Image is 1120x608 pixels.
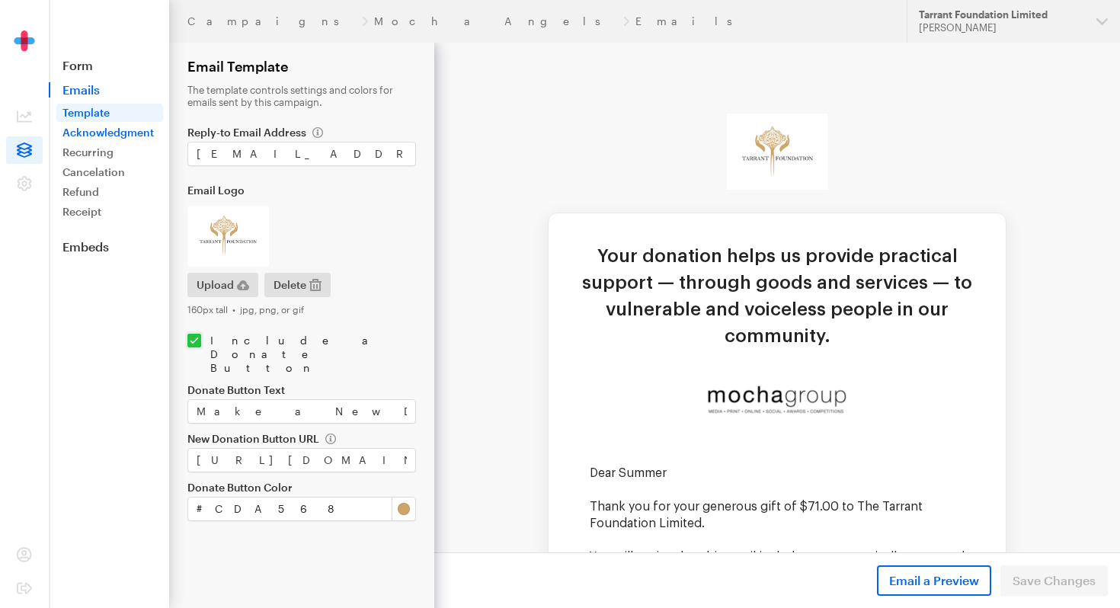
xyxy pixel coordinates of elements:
span: Email a Preview [889,571,979,590]
a: Cancelation [56,163,163,181]
button: Delete [264,273,331,297]
a: Receipt [56,203,163,221]
label: Donate Button Color [187,482,416,494]
label: Email Logo [187,184,416,197]
div: 160px tall • jpg, png, or gif [187,303,416,315]
a: Mocha Angels [374,15,617,27]
p: You will notice that this email includes an automatically generated receipt from our donation pla... [155,506,530,556]
h2: Email Template [187,58,416,75]
img: Foundation_logo.png [187,206,269,267]
a: Template [56,104,163,122]
a: Refund [56,183,163,201]
div: [PERSON_NAME] [919,21,1084,34]
td: Your donation helps us provide practical support — through goods and services — to vulnerable and... [114,200,571,330]
span: Delete [274,276,306,294]
div: Tarrant Foundation Limited [919,8,1084,21]
p: The template controls settings and colors for emails sent by this campaign. [187,84,416,108]
a: Recurring [56,143,163,162]
img: Foundation_logo.png [293,71,394,147]
p: Thank you for your generous gift of $71.00 to The Tarrant Foundation Limited. [155,456,530,489]
a: Acknowledgment [56,123,163,142]
label: Reply-to Email Address [187,126,416,139]
span: Upload [197,276,234,294]
span: Emails [49,82,169,98]
button: Upload [187,273,258,297]
a: Embeds [49,239,169,254]
label: Donate Button Text [187,384,416,396]
label: New Donation Button URL [187,433,416,445]
p: Dear Summer [155,422,530,439]
a: Form [49,58,169,73]
a: Campaigns [187,15,356,27]
button: Email a Preview [877,565,991,596]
